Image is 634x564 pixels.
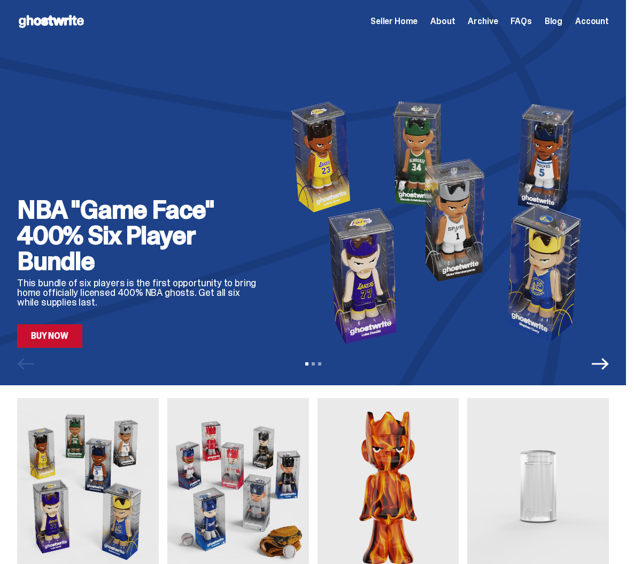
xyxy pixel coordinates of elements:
[17,324,82,348] a: Buy Now
[274,96,609,348] img: NBA "Game Face" 400% Six Player Bundle
[17,197,257,274] h2: NBA "Game Face" 400% Six Player Bundle
[575,17,609,26] a: Account
[592,355,609,372] button: Next
[511,17,531,26] a: FAQs
[545,17,562,26] a: Blog
[370,17,417,26] a: Seller Home
[468,17,498,26] a: Archive
[312,362,315,365] button: View slide 2
[17,278,257,307] p: This bundle of six players is the first opportunity to bring home officially licensed 400% NBA gh...
[305,362,308,365] button: View slide 1
[430,17,455,26] a: About
[318,362,321,365] button: View slide 3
